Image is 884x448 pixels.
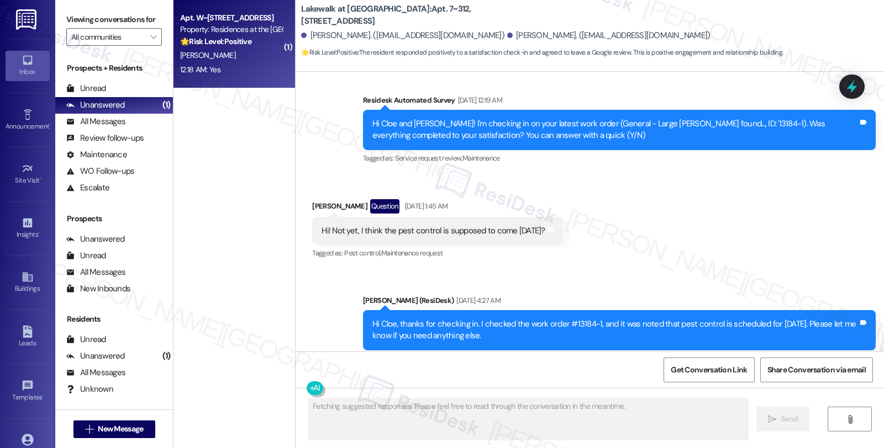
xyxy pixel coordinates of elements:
[160,348,173,365] div: (1)
[370,199,399,213] div: Question
[160,97,173,114] div: (1)
[85,425,93,434] i: 
[301,3,522,27] b: Lakewalk at [GEOGRAPHIC_DATA]: Apt. 7~312, [STREET_ADDRESS]
[312,199,562,217] div: [PERSON_NAME]
[372,118,858,142] div: Hi Cloe and [PERSON_NAME]! I'm checking in on your latest work order (General - Large [PERSON_NAM...
[98,423,143,435] span: New Message
[756,407,810,431] button: Send
[6,214,50,243] a: Insights •
[301,30,504,41] div: [PERSON_NAME]. ([EMAIL_ADDRESS][DOMAIN_NAME])
[6,268,50,297] a: Buildings
[66,149,127,161] div: Maintenance
[38,229,40,237] span: •
[6,159,50,189] a: Site Visit •
[71,28,144,46] input: All communities
[846,415,854,424] i: 
[760,358,873,382] button: Share Conversation via email
[781,413,798,425] span: Send
[455,94,502,106] div: [DATE] 12:19 AM
[180,12,282,24] div: Apt. W~[STREET_ADDRESS]
[363,94,876,110] div: Residesk Automated Survey
[66,350,125,362] div: Unanswered
[55,62,173,74] div: Prospects + Residents
[16,9,39,30] img: ResiDesk Logo
[363,295,876,310] div: [PERSON_NAME] (ResiDesk)
[507,30,711,41] div: [PERSON_NAME]. ([EMAIL_ADDRESS][DOMAIN_NAME])
[454,295,501,306] div: [DATE] 4:27 AM
[363,350,876,366] div: Tagged as:
[73,420,155,438] button: New Message
[180,24,282,35] div: Property: Residences at the [GEOGRAPHIC_DATA]
[66,132,144,144] div: Review follow-ups
[312,245,562,261] div: Tagged as:
[180,50,235,60] span: [PERSON_NAME]
[66,334,106,345] div: Unread
[66,250,106,262] div: Unread
[395,153,462,163] span: Service request review ,
[180,65,220,74] div: 12:18 AM: Yes
[66,83,106,94] div: Unread
[6,51,50,81] a: Inbox
[66,383,113,395] div: Unknown
[150,33,156,41] i: 
[344,248,381,258] span: Pest control ,
[55,213,173,225] div: Prospects
[671,364,747,376] span: Get Conversation Link
[66,266,125,278] div: All Messages
[66,283,130,295] div: New Inbounds
[372,318,858,342] div: Hi Cloe, thanks for checking in. I checked the work order #13184-1, and it was noted that pest co...
[66,99,125,111] div: Unanswered
[49,121,51,129] span: •
[180,36,251,46] strong: 🌟 Risk Level: Positive
[6,376,50,406] a: Templates •
[381,248,443,258] span: Maintenance request
[6,322,50,352] a: Leads
[664,358,754,382] button: Get Conversation Link
[768,415,776,424] i: 
[55,313,173,325] div: Residents
[66,166,134,177] div: WO Follow-ups
[308,398,748,440] textarea: Fetching suggested responses. Please feel free to read through the conversation in the meantime.
[301,48,358,57] strong: 🌟 Risk Level: Positive
[767,364,866,376] span: Share Conversation via email
[301,47,783,58] span: : The resident responded positively to a satisfaction check-in and agreed to leave a Google revie...
[66,367,125,378] div: All Messages
[43,392,44,399] span: •
[40,175,41,183] span: •
[66,11,162,28] label: Viewing conversations for
[66,182,109,194] div: Escalate
[322,225,545,237] div: Hi! Not yet, I think the pest control is supposed to come [DATE]?
[462,153,500,163] span: Maintenance
[402,200,448,212] div: [DATE] 1:45 AM
[66,233,125,245] div: Unanswered
[363,150,876,166] div: Tagged as:
[66,116,125,127] div: All Messages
